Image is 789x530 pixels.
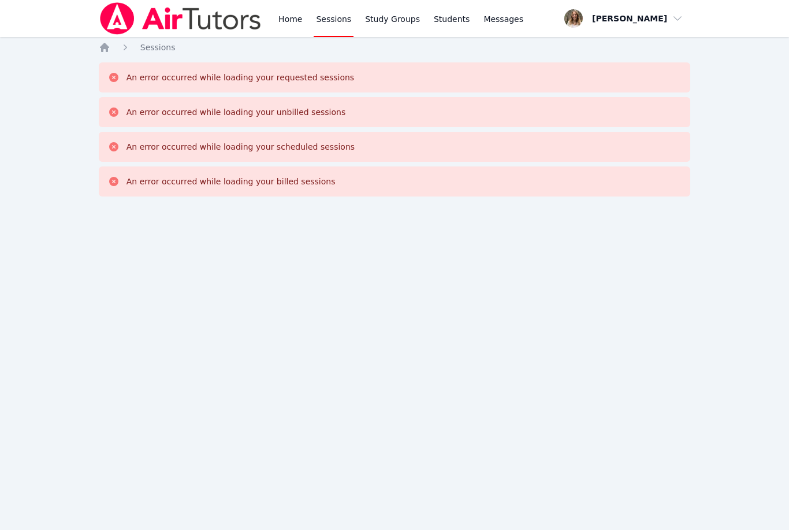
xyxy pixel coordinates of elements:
[126,72,354,83] div: An error occurred while loading your requested sessions
[99,42,691,53] nav: Breadcrumb
[140,42,176,53] a: Sessions
[126,141,355,153] div: An error occurred while loading your scheduled sessions
[140,43,176,52] span: Sessions
[126,106,345,118] div: An error occurred while loading your unbilled sessions
[483,13,523,25] span: Messages
[126,176,336,187] div: An error occurred while loading your billed sessions
[99,2,262,35] img: Air Tutors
